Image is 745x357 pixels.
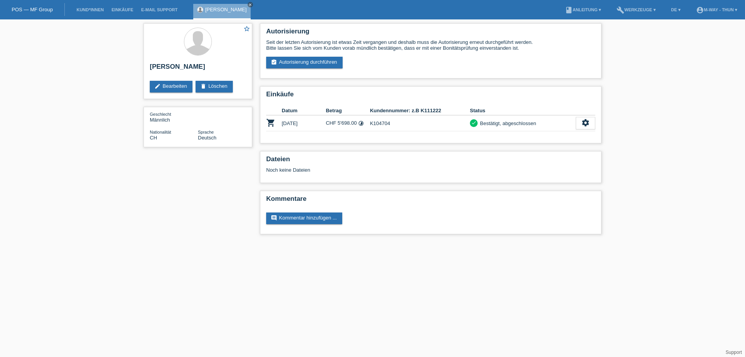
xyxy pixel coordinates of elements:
[198,130,214,134] span: Sprache
[266,57,343,68] a: assignment_turned_inAutorisierung durchführen
[617,6,624,14] i: build
[12,7,53,12] a: POS — MF Group
[561,7,605,12] a: bookAnleitung ▾
[266,28,595,39] h2: Autorisierung
[150,111,198,123] div: Männlich
[696,6,704,14] i: account_circle
[667,7,684,12] a: DE ▾
[266,118,275,127] i: POSP00001614
[282,106,326,115] th: Datum
[613,7,660,12] a: buildWerkzeuge ▾
[248,2,253,7] a: close
[581,118,590,127] i: settings
[271,215,277,221] i: comment
[205,7,247,12] a: [PERSON_NAME]
[358,120,364,126] i: Fixe Raten (48 Raten)
[150,81,192,92] a: editBearbeiten
[150,130,171,134] span: Nationalität
[282,115,326,131] td: [DATE]
[248,3,252,7] i: close
[471,120,476,125] i: check
[73,7,107,12] a: Kund*innen
[478,119,536,127] div: Bestätigt, abgeschlossen
[370,115,470,131] td: K104704
[692,7,741,12] a: account_circlem-way - Thun ▾
[326,115,370,131] td: CHF 5'698.00
[266,212,342,224] a: commentKommentar hinzufügen ...
[370,106,470,115] th: Kundennummer: z.B K111222
[470,106,576,115] th: Status
[266,39,595,51] div: Seit der letzten Autorisierung ist etwas Zeit vergangen und deshalb muss die Autorisierung erneut...
[326,106,370,115] th: Betrag
[200,83,206,89] i: delete
[150,112,171,117] span: Geschlecht
[196,81,233,92] a: deleteLöschen
[271,59,277,65] i: assignment_turned_in
[150,63,246,75] h2: [PERSON_NAME]
[154,83,161,89] i: edit
[266,155,595,167] h2: Dateien
[266,91,595,102] h2: Einkäufe
[565,6,573,14] i: book
[150,135,157,141] span: Schweiz
[726,350,742,355] a: Support
[198,135,217,141] span: Deutsch
[266,195,595,207] h2: Kommentare
[243,25,250,32] i: star_border
[107,7,137,12] a: Einkäufe
[266,167,503,173] div: Noch keine Dateien
[243,25,250,33] a: star_border
[137,7,182,12] a: E-Mail Support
